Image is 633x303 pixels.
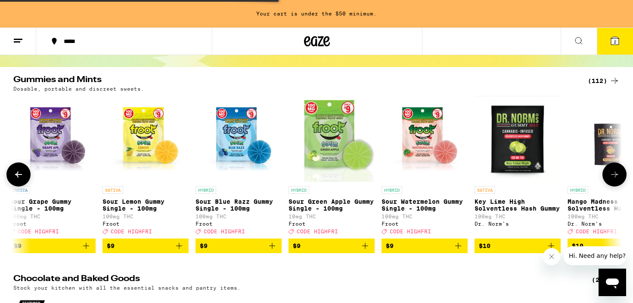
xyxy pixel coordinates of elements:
span: $9 [107,242,115,249]
p: 100mg THC [195,214,282,219]
p: Sour Lemon Gummy Single - 100mg [102,198,189,212]
img: Froot - Sour Grape Gummy Single - 100mg [9,96,96,182]
button: Add to bag [195,239,282,253]
button: Add to bag [289,239,375,253]
div: Froot [289,221,375,226]
p: 100mg THC [9,214,96,219]
iframe: Close message [543,248,560,265]
a: (26) [592,275,620,285]
div: Froot [195,221,282,226]
p: Sour Blue Razz Gummy Single - 100mg [195,198,282,212]
p: 100mg THC [102,214,189,219]
span: CODE HIGHFRI [111,229,152,234]
p: Dosable, portable and discreet sweets. [13,86,144,92]
a: (112) [588,76,620,86]
a: Open page for Sour Green Apple Gummy Single - 100mg from Froot [289,96,375,239]
img: Froot - Sour Lemon Gummy Single - 100mg [102,96,189,182]
p: Sour Green Apple Gummy Single - 100mg [289,198,375,212]
p: SATIVA [102,186,123,194]
a: Open page for Sour Grape Gummy Single - 100mg from Froot [9,96,96,239]
p: 100mg THC [475,214,561,219]
span: $9 [293,242,301,249]
p: SATIVA [475,186,495,194]
a: Open page for Sour Lemon Gummy Single - 100mg from Froot [102,96,189,239]
span: CODE HIGHFRI [297,229,338,234]
button: 2 [597,28,633,55]
p: HYBRID [568,186,588,194]
p: HYBRID [195,186,216,194]
p: 10mg THC [289,214,375,219]
span: 2 [614,39,616,44]
img: Dr. Norm's - Key Lime High Solventless Hash Gummy [476,96,559,182]
p: Key Lime High Solventless Hash Gummy [475,198,561,212]
span: $10 [479,242,490,249]
h2: Chocolate and Baked Goods [13,275,577,285]
a: Open page for Key Lime High Solventless Hash Gummy from Dr. Norm's [475,96,561,239]
span: CODE HIGHFRI [18,229,59,234]
span: $10 [572,242,583,249]
p: Sour Watermelon Gummy Single - 100mg [382,198,468,212]
iframe: Button to launch messaging window [599,269,626,296]
button: Add to bag [9,239,96,253]
p: INDICA [9,186,30,194]
h2: Gummies and Mints [13,76,577,86]
p: Stock your kitchen with all the essential snacks and pantry items. [13,285,241,291]
button: Add to bag [382,239,468,253]
img: Froot - Sour Green Apple Gummy Single - 100mg [289,96,375,182]
a: Open page for Sour Watermelon Gummy Single - 100mg from Froot [382,96,468,239]
img: Froot - Sour Watermelon Gummy Single - 100mg [382,96,468,182]
span: $9 [200,242,208,249]
button: Add to bag [475,239,561,253]
p: Sour Grape Gummy Single - 100mg [9,198,96,212]
span: CODE HIGHFRI [204,229,245,234]
p: HYBRID [289,186,309,194]
img: Froot - Sour Blue Razz Gummy Single - 100mg [195,96,282,182]
button: Add to bag [102,239,189,253]
p: HYBRID [382,186,402,194]
span: CODE HIGHFRI [390,229,431,234]
iframe: Message from company [564,246,626,265]
span: CODE HIGHFRI [576,229,617,234]
a: Open page for Sour Blue Razz Gummy Single - 100mg from Froot [195,96,282,239]
span: $9 [14,242,22,249]
div: Froot [102,221,189,226]
div: Froot [9,221,96,226]
div: Dr. Norm's [475,221,561,226]
p: 100mg THC [382,214,468,219]
span: $9 [386,242,394,249]
div: Froot [382,221,468,226]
